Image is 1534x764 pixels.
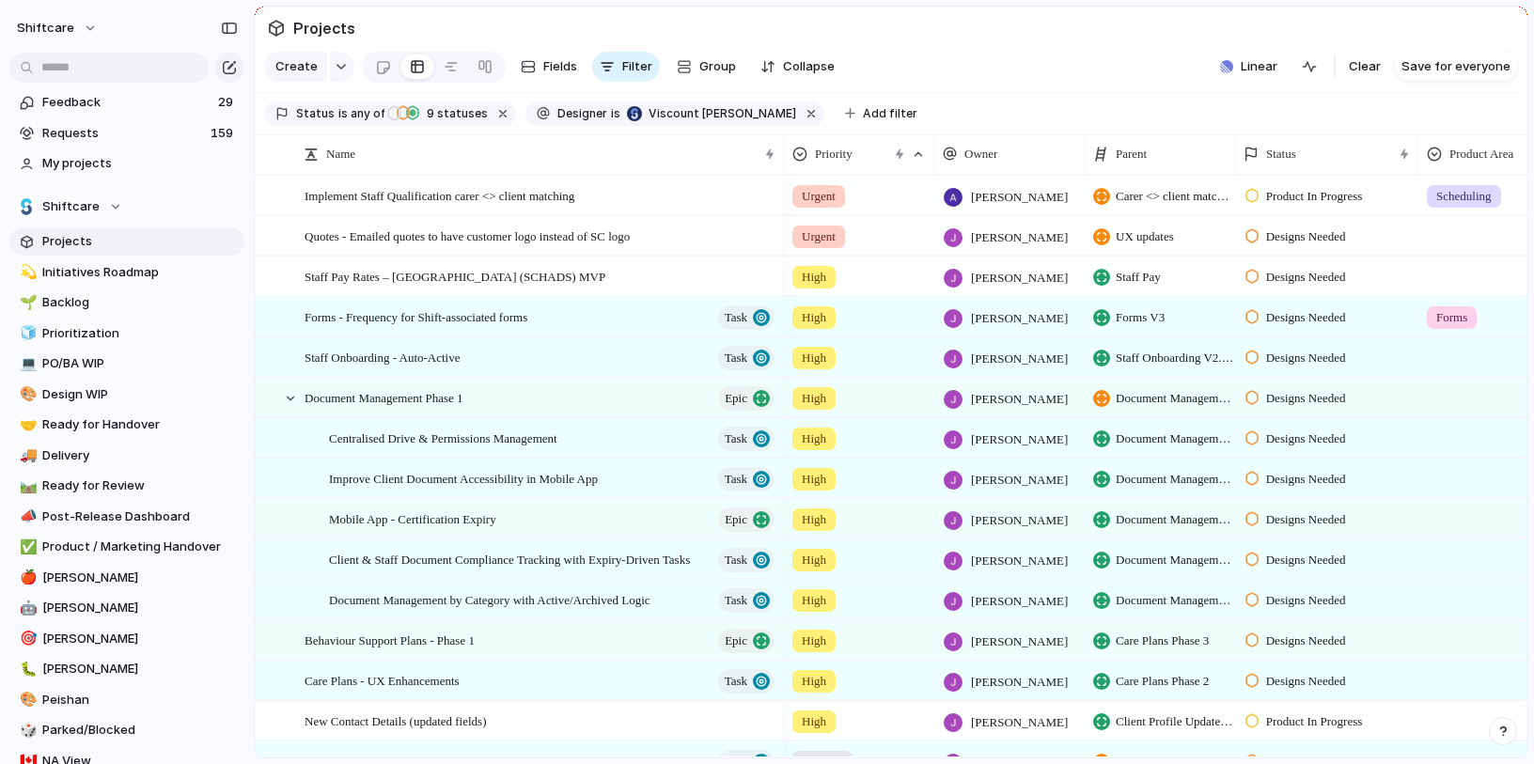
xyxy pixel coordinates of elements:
[725,547,747,573] span: Task
[783,57,835,76] span: Collapse
[9,594,244,622] a: 🤖[PERSON_NAME]
[622,57,652,76] span: Filter
[607,103,624,124] button: is
[275,57,318,76] span: Create
[1116,349,1234,367] span: Staff Onboarding V2.0 (STP)
[17,415,36,434] button: 🤝
[718,548,775,572] button: Task
[9,533,244,561] div: ✅Product / Marketing Handover
[718,427,775,451] button: Task
[305,346,460,367] span: Staff Onboarding - Auto-Active
[20,628,33,649] div: 🎯
[9,503,244,531] a: 📣Post-Release Dashboard
[863,105,917,122] span: Add filter
[1241,57,1277,76] span: Linear
[211,124,237,143] span: 159
[971,511,1068,530] span: [PERSON_NAME]
[20,598,33,619] div: 🤖
[971,390,1068,409] span: [PERSON_NAME]
[17,660,36,678] button: 🐛
[971,673,1068,692] span: [PERSON_NAME]
[329,548,690,569] span: Client & Staff Document Compliance Tracking with Expiry-Driven Tasks
[1266,712,1363,731] span: Product In Progress
[1266,268,1346,287] span: Designs Needed
[9,655,244,683] div: 🐛[PERSON_NAME]
[1341,52,1388,82] button: Clear
[17,263,36,282] button: 💫
[802,349,826,367] span: High
[421,106,437,120] span: 9
[20,689,33,710] div: 🎨
[9,88,244,117] a: Feedback29
[622,103,800,124] button: Viscount [PERSON_NAME]
[42,538,238,556] span: Product / Marketing Handover
[42,476,238,495] span: Ready for Review
[17,476,36,495] button: 🛤️
[42,124,205,143] span: Requests
[718,467,775,491] button: Task
[802,591,826,610] span: High
[42,569,238,587] span: [PERSON_NAME]
[9,193,244,221] button: Shiftcare
[20,476,33,497] div: 🛤️
[718,507,775,532] button: Epic
[9,686,244,714] a: 🎨Peishan
[1116,389,1234,408] span: Document Management, Folders, Data Access and Archiving documents, Client, Staff and other docume...
[17,354,36,373] button: 💻
[17,721,36,740] button: 🎲
[9,227,244,256] a: Projects
[42,415,238,434] span: Ready for Handover
[543,57,577,76] span: Fields
[305,305,527,327] span: Forms - Frequency for Shift-associated forms
[338,105,348,122] span: is
[305,629,475,650] span: Behaviour Support Plans - Phase 1
[42,507,238,526] span: Post-Release Dashboard
[17,569,36,587] button: 🍎
[649,105,796,122] span: Viscount [PERSON_NAME]
[42,446,238,465] span: Delivery
[305,225,630,246] span: Quotes - Emailed quotes to have customer logo instead of SC logo
[971,228,1068,247] span: [PERSON_NAME]
[9,625,244,653] a: 🎯[PERSON_NAME]
[725,628,747,654] span: Epic
[296,105,335,122] span: Status
[725,304,747,331] span: Task
[20,292,33,314] div: 🌱
[42,385,238,404] span: Design WIP
[42,154,238,173] span: My projects
[1116,672,1209,691] span: Care Plans Phase 2
[335,103,388,124] button: isany of
[17,599,36,617] button: 🤖
[8,13,107,43] button: shiftcare
[1266,227,1346,246] span: Designs Needed
[834,101,929,127] button: Add filter
[725,466,747,492] span: Task
[802,227,836,246] span: Urgent
[718,629,775,653] button: Epic
[9,258,244,287] div: 💫Initiatives Roadmap
[802,187,836,206] span: Urgent
[386,103,492,124] button: 9 statuses
[802,551,826,569] span: High
[42,232,238,251] span: Projects
[42,263,238,282] span: Initiatives Roadmap
[218,93,237,112] span: 29
[718,588,775,613] button: Task
[1266,429,1346,448] span: Designs Needed
[513,52,585,82] button: Fields
[971,430,1068,449] span: [PERSON_NAME]
[9,472,244,500] div: 🛤️Ready for Review
[329,588,650,610] span: Document Management by Category with Active/Archived Logic
[9,149,244,178] a: My projects
[9,320,244,348] div: 🧊Prioritization
[592,52,660,82] button: Filter
[20,444,33,466] div: 🚚
[9,564,244,592] a: 🍎[PERSON_NAME]
[305,184,574,206] span: Implement Staff Qualification carer <> client matching
[1116,631,1209,650] span: Care Plans Phase 3
[1266,349,1346,367] span: Designs Needed
[305,669,460,691] span: Care Plans - UX Enhancements
[9,411,244,439] a: 🤝Ready for Handover
[42,354,238,373] span: PO/BA WIP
